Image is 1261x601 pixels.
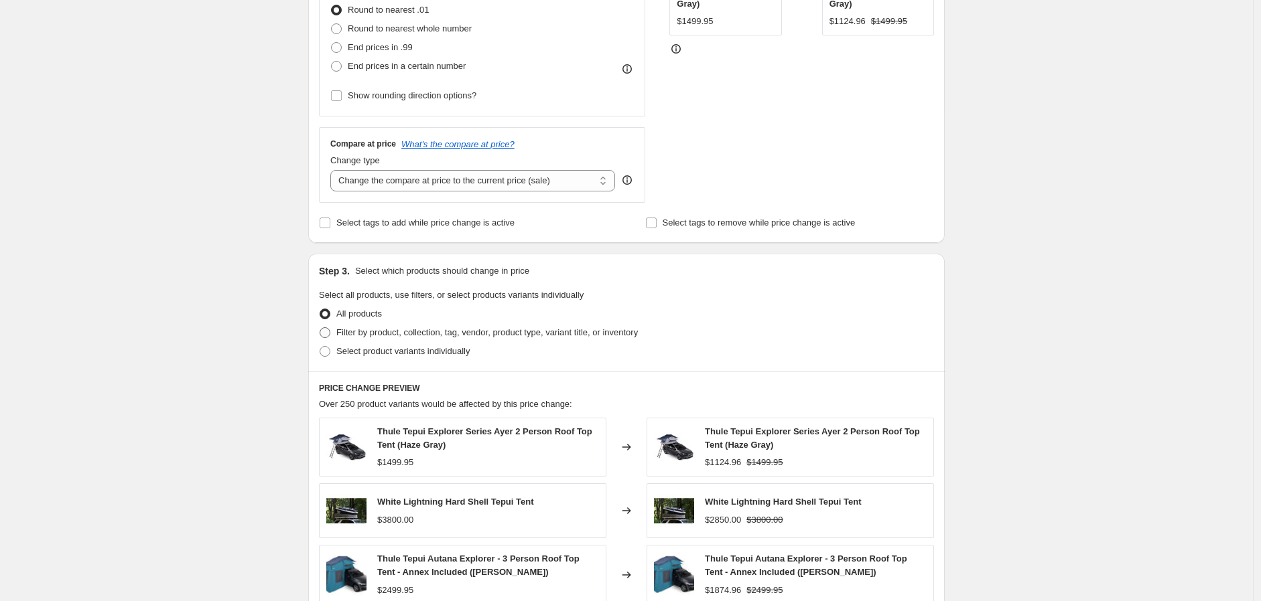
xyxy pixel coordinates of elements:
[746,584,783,597] strike: $2499.95
[326,555,367,595] img: AutanawA3-1_80x.jpg
[746,513,783,527] strike: $3800.00
[746,456,783,469] strike: $1499.95
[330,155,380,165] span: Change type
[377,497,534,507] span: White Lightning Hard Shell Tepui Tent
[654,555,694,595] img: AutanawA3-1_80x.jpg
[348,90,476,100] span: Show rounding direction options?
[829,15,866,28] div: $1124.96
[705,497,862,507] span: White Lightning Hard Shell Tepui Tent
[319,399,572,409] span: Over 250 product variants would be affected by this price change:
[319,264,350,278] h2: Step 3.
[348,23,472,33] span: Round to nearest whole number
[326,491,367,531] img: DSC_1513_1024x1024_d5fcee25-082b-48eb-af02-1cef7d17647d_80x.jpg
[348,61,466,71] span: End prices in a certain number
[663,218,856,228] span: Select tags to remove while price change is active
[336,218,515,228] span: Select tags to add while price change is active
[377,553,580,577] span: Thule Tepui Autana Explorer - 3 Person Roof Top Tent - Annex Included ([PERSON_NAME])
[677,15,713,28] div: $1499.95
[336,309,382,319] span: All products
[705,513,741,527] div: $2850.00
[319,383,934,394] h6: PRICE CHANGE PREVIEW
[355,264,529,278] p: Select which products should change in price
[654,427,694,467] img: TTExplorer2-7_0e7832dc-40f1-4f4b-927a-5907d49b736d_80x.jpg
[377,426,592,450] span: Thule Tepui Explorer Series Ayer 2 Person Roof Top Tent (Haze Gray)
[705,584,741,597] div: $1874.96
[336,327,638,337] span: Filter by product, collection, tag, vendor, product type, variant title, or inventory
[654,491,694,531] img: DSC_1513_1024x1024_d5fcee25-082b-48eb-af02-1cef7d17647d_80x.jpg
[377,456,413,469] div: $1499.95
[705,553,907,577] span: Thule Tepui Autana Explorer - 3 Person Roof Top Tent - Annex Included ([PERSON_NAME])
[326,427,367,467] img: TTExplorer2-7_0e7832dc-40f1-4f4b-927a-5907d49b736d_80x.jpg
[348,42,413,52] span: End prices in .99
[705,456,741,469] div: $1124.96
[336,346,470,356] span: Select product variants individually
[377,513,413,527] div: $3800.00
[705,426,920,450] span: Thule Tepui Explorer Series Ayer 2 Person Roof Top Tent (Haze Gray)
[377,584,413,597] div: $2499.95
[330,139,396,149] h3: Compare at price
[348,5,429,15] span: Round to nearest .01
[401,139,515,149] button: What's the compare at price?
[319,290,584,300] span: Select all products, use filters, or select products variants individually
[871,15,907,28] strike: $1499.95
[620,173,634,187] div: help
